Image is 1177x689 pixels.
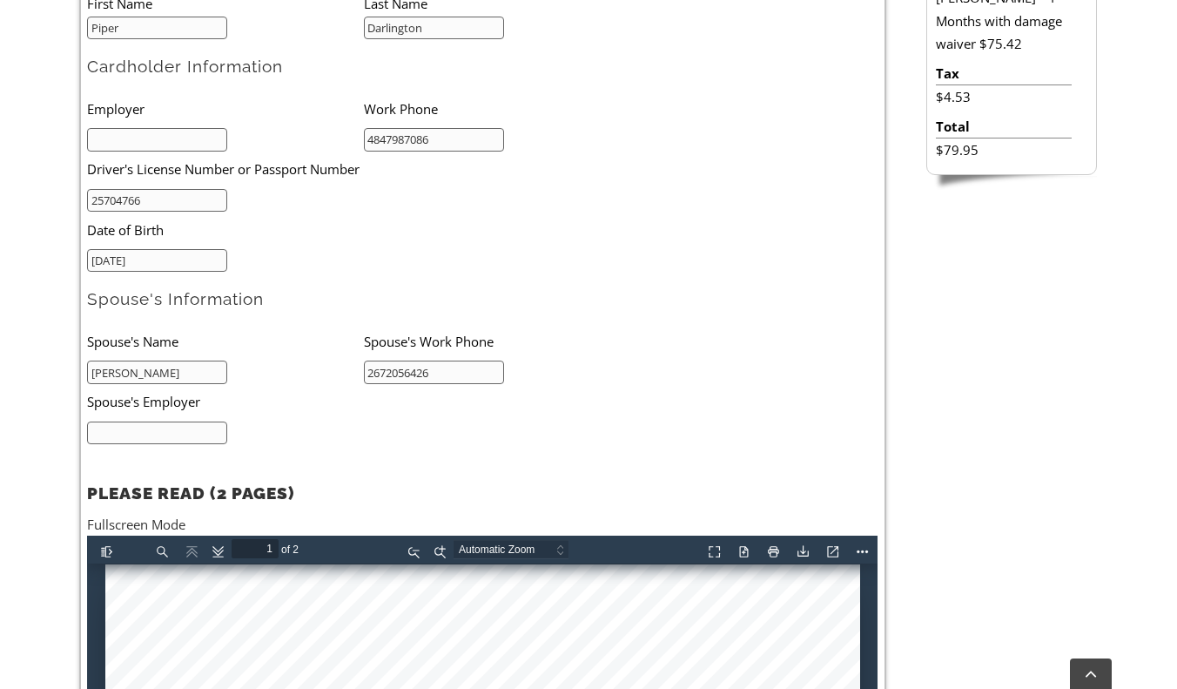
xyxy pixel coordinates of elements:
[87,483,294,503] strong: PLEASE READ (2 PAGES)
[87,152,585,187] li: Driver's License Number or Passport Number
[364,323,641,359] li: Spouse's Work Phone
[87,288,878,310] h2: Spouse's Information
[936,62,1071,85] li: Tax
[936,115,1071,138] li: Total
[87,91,364,126] li: Employer
[192,4,218,24] span: of 2
[87,56,878,78] h2: Cardholder Information
[87,516,185,533] a: Fullscreen Mode
[367,4,501,23] select: Zoom
[145,3,192,23] input: Page
[87,384,585,420] li: Spouse's Employer
[936,138,1071,161] li: $79.95
[87,212,585,247] li: Date of Birth
[364,91,641,126] li: Work Phone
[87,323,364,359] li: Spouse's Name
[926,175,1097,191] img: sidebar-footer.png
[936,85,1071,108] li: $4.53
